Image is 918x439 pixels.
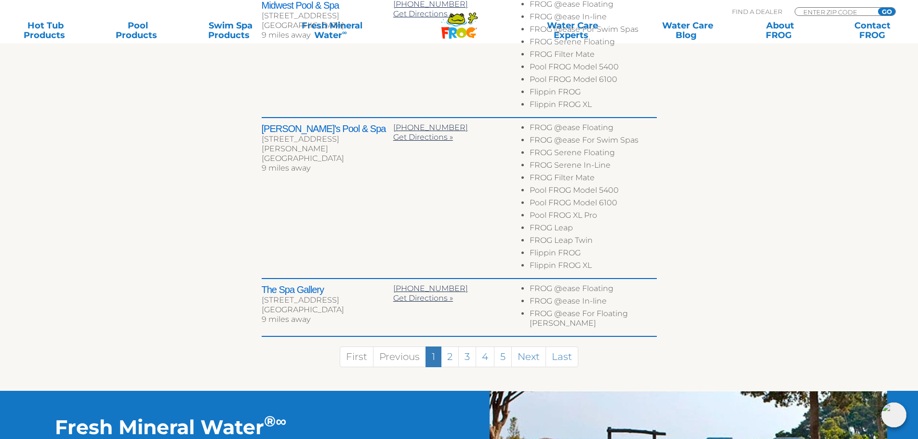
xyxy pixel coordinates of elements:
[530,123,656,135] li: FROG @ease Floating
[545,346,578,367] a: Last
[530,148,656,160] li: FROG Serene Floating
[530,173,656,186] li: FROG Filter Mate
[530,87,656,100] li: Flippin FROG
[802,8,867,16] input: Zip Code Form
[878,8,895,15] input: GO
[530,75,656,87] li: Pool FROG Model 6100
[530,100,656,112] li: Flippin FROG XL
[530,261,656,273] li: Flippin FROG XL
[881,402,906,427] img: openIcon
[340,346,373,367] a: First
[476,346,494,367] a: 4
[393,123,468,132] a: [PHONE_NUMBER]
[530,135,656,148] li: FROG @ease For Swim Spas
[441,346,459,367] a: 2
[511,346,546,367] a: Next
[262,295,393,305] div: [STREET_ADDRESS]
[393,133,453,142] a: Get Directions »
[426,346,441,367] a: 1
[262,21,393,30] div: [GEOGRAPHIC_DATA]
[530,309,656,331] li: FROG @ease For Floating [PERSON_NAME]
[264,412,276,430] sup: ®
[393,9,453,18] a: Get Directions »
[262,123,393,134] h2: [PERSON_NAME]'s Pool & Spa
[458,346,476,367] a: 3
[276,412,286,430] sup: ∞
[530,62,656,75] li: Pool FROG Model 5400
[530,12,656,25] li: FROG @ease In-line
[744,21,816,40] a: AboutFROG
[530,284,656,296] li: FROG @ease Floating
[732,7,782,16] p: Find A Dealer
[837,21,908,40] a: ContactFROG
[530,236,656,248] li: FROG Leap Twin
[262,11,393,21] div: [STREET_ADDRESS]
[55,415,404,439] h2: Fresh Mineral Water
[262,154,393,163] div: [GEOGRAPHIC_DATA]
[530,248,656,261] li: Flippin FROG
[262,305,393,315] div: [GEOGRAPHIC_DATA]
[530,160,656,173] li: FROG Serene In-Line
[530,223,656,236] li: FROG Leap
[262,134,393,154] div: [STREET_ADDRESS][PERSON_NAME]
[10,21,81,40] a: Hot TubProducts
[262,30,310,40] span: 9 miles away
[373,346,426,367] a: Previous
[262,315,310,324] span: 9 miles away
[530,296,656,309] li: FROG @ease In-line
[530,25,656,37] li: FROG @ease For Swim Spas
[530,37,656,50] li: FROG Serene Floating
[530,50,656,62] li: FROG Filter Mate
[530,198,656,211] li: Pool FROG Model 6100
[652,21,723,40] a: Water CareBlog
[530,186,656,198] li: Pool FROG Model 5400
[393,284,468,293] a: [PHONE_NUMBER]
[102,21,174,40] a: PoolProducts
[530,211,656,223] li: Pool FROG XL Pro
[494,346,512,367] a: 5
[262,163,310,173] span: 9 miles away
[262,284,393,295] h2: The Spa Gallery
[195,21,266,40] a: Swim SpaProducts
[393,293,453,303] a: Get Directions »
